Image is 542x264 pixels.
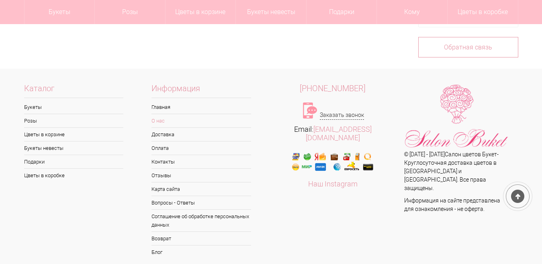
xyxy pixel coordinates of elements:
[151,169,251,182] a: Отзывы
[404,151,499,191] span: © [DATE] - [DATE] - Круглосуточная доставка цветов в [GEOGRAPHIC_DATA] и [GEOGRAPHIC_DATA]. Все п...
[24,114,124,127] a: Розы
[418,37,518,57] a: Обратная связь
[24,169,124,182] a: Цветы в коробке
[24,141,124,155] a: Букеты невесты
[151,84,251,98] span: Информация
[404,84,509,150] img: Цветы Нижний Новгород
[24,155,124,168] a: Подарки
[308,180,358,188] a: Наш Instagram
[151,155,251,168] a: Контакты
[271,84,395,93] a: [PHONE_NUMBER]
[151,210,251,231] a: Соглашение об обработке персональных данных
[151,182,251,196] a: Карта сайта
[320,111,364,120] a: Заказать звонок
[300,84,366,93] span: [PHONE_NUMBER]
[151,246,251,259] a: Блог
[24,84,124,98] span: Каталог
[151,232,251,245] a: Возврат
[404,197,500,212] span: Информация на сайте представлена для ознакомления - не оферта.
[151,100,251,114] a: Главная
[151,196,251,209] a: Вопросы - Ответы
[151,114,251,127] a: О нас
[151,128,251,141] a: Доставка
[306,125,372,142] a: [EMAIL_ADDRESS][DOMAIN_NAME]
[151,141,251,155] a: Оплата
[271,125,395,142] div: Email:
[445,151,497,158] a: Салон цветов Букет
[24,128,124,141] a: Цветы в корзине
[24,100,124,114] a: Букеты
